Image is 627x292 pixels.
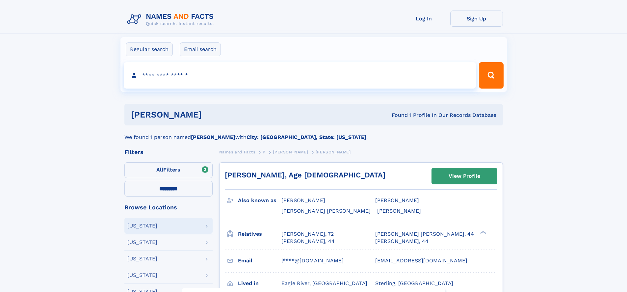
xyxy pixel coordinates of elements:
[281,230,334,238] a: [PERSON_NAME], 72
[375,257,467,264] span: [EMAIL_ADDRESS][DOMAIN_NAME]
[375,230,474,238] a: [PERSON_NAME] [PERSON_NAME], 44
[238,228,281,240] h3: Relatives
[247,134,366,140] b: City: [GEOGRAPHIC_DATA], State: [US_STATE]
[238,195,281,206] h3: Also known as
[124,204,213,210] div: Browse Locations
[450,11,503,27] a: Sign Up
[124,162,213,178] label: Filters
[273,148,308,156] a: [PERSON_NAME]
[432,168,497,184] a: View Profile
[479,62,503,89] button: Search Button
[281,197,325,203] span: [PERSON_NAME]
[479,230,486,234] div: ❯
[273,150,308,154] span: [PERSON_NAME]
[238,278,281,289] h3: Lived in
[281,280,367,286] span: Eagle River, [GEOGRAPHIC_DATA]
[127,223,157,228] div: [US_STATE]
[449,169,480,184] div: View Profile
[263,150,266,154] span: P
[156,167,163,173] span: All
[377,208,421,214] span: [PERSON_NAME]
[238,255,281,266] h3: Email
[316,150,351,154] span: [PERSON_NAME]
[375,238,429,245] a: [PERSON_NAME], 44
[281,238,335,245] a: [PERSON_NAME], 44
[225,171,385,179] a: [PERSON_NAME], Age [DEMOGRAPHIC_DATA]
[126,42,173,56] label: Regular search
[398,11,450,27] a: Log In
[127,240,157,245] div: [US_STATE]
[124,11,219,28] img: Logo Names and Facts
[127,273,157,278] div: [US_STATE]
[375,197,419,203] span: [PERSON_NAME]
[281,208,371,214] span: [PERSON_NAME] [PERSON_NAME]
[180,42,221,56] label: Email search
[263,148,266,156] a: P
[127,256,157,261] div: [US_STATE]
[375,280,453,286] span: Sterling, [GEOGRAPHIC_DATA]
[131,111,297,119] h1: [PERSON_NAME]
[124,125,503,141] div: We found 1 person named with .
[219,148,255,156] a: Names and Facts
[124,149,213,155] div: Filters
[124,62,476,89] input: search input
[191,134,235,140] b: [PERSON_NAME]
[297,112,496,119] div: Found 1 Profile In Our Records Database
